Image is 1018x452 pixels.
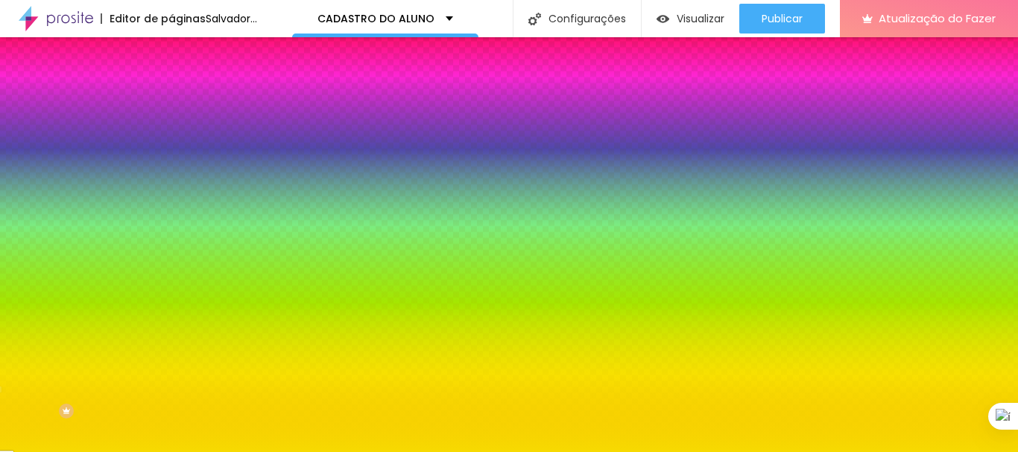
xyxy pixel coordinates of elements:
[548,11,626,26] font: Configurações
[317,11,434,26] font: CADASTRO DO ALUNO
[879,10,996,26] font: Atualização do Fazer
[642,4,739,34] button: Visualizar
[657,13,669,25] img: view-1.svg
[206,11,257,26] font: Salvador...
[110,11,206,26] font: Editor de páginas
[677,11,724,26] font: Visualizar
[528,13,541,25] img: Ícone
[739,4,825,34] button: Publicar
[762,11,803,26] font: Publicar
